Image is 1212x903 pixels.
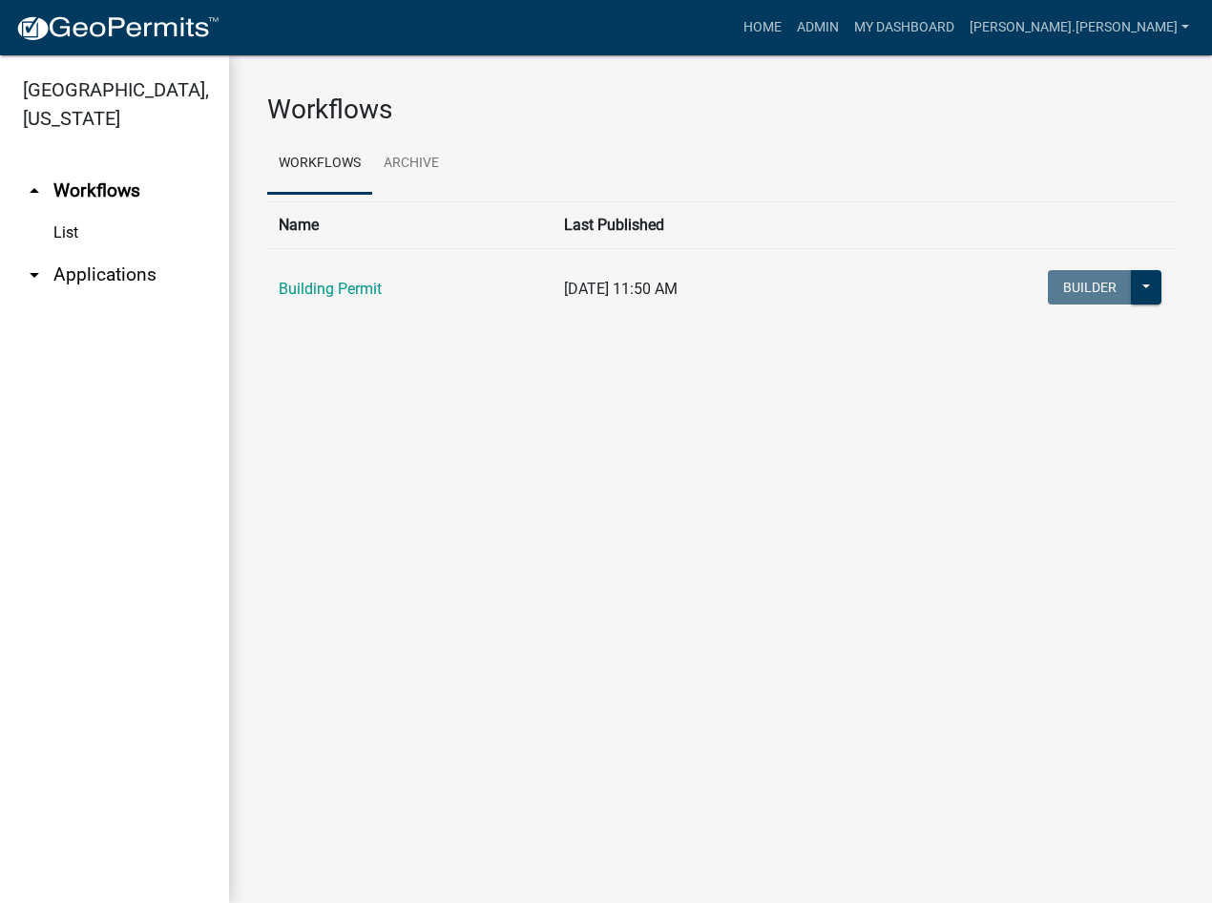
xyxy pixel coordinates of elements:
a: Building Permit [279,280,382,298]
button: Builder [1048,270,1132,304]
a: My Dashboard [846,10,962,46]
i: arrow_drop_up [23,179,46,202]
a: Archive [372,134,450,195]
th: Last Published [553,201,861,248]
h3: Workflows [267,94,1174,126]
a: Workflows [267,134,372,195]
a: Admin [789,10,846,46]
th: Name [267,201,553,248]
a: [PERSON_NAME].[PERSON_NAME] [962,10,1197,46]
i: arrow_drop_down [23,263,46,286]
a: Home [736,10,789,46]
span: [DATE] 11:50 AM [564,280,678,298]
